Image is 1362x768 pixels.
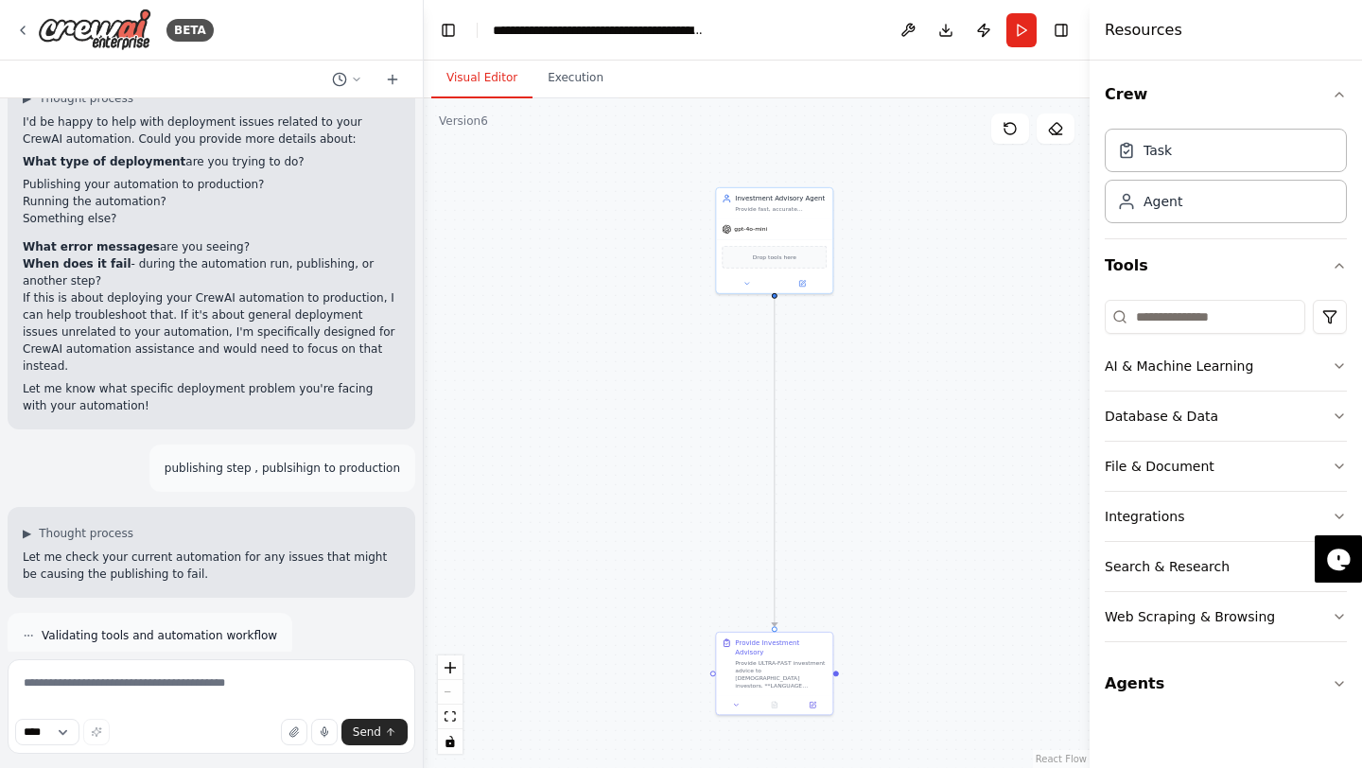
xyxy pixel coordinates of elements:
[377,68,408,91] button: Start a new chat
[311,719,338,745] button: Click to speak your automation idea
[1105,407,1218,426] div: Database & Data
[165,460,400,477] p: publishing step , publsihign to production
[1105,19,1182,42] h4: Resources
[735,205,827,213] div: Provide fast, accurate investment advice to [DEMOGRAPHIC_DATA] investors within 10 seconds, calcu...
[23,549,400,583] p: Let me check your current automation for any issues that might be causing the publishing to fail.
[1144,192,1182,211] div: Agent
[715,632,833,716] div: Provide Investment AdvisoryProvide ULTRA-FAST investment advice to [DEMOGRAPHIC_DATA] investors. ...
[770,299,779,627] g: Edge from 5e993819-45fc-4a34-bdd1-07435e1ad503 to 3594190b-a44a-4646-aaf7-94a99e2a78ca
[1144,141,1172,160] div: Task
[1105,442,1347,491] button: File & Document
[23,210,400,227] li: Something else?
[753,253,796,262] span: Drop tools here
[23,240,160,253] strong: What error messages
[353,724,381,740] span: Send
[1105,121,1347,238] div: Crew
[438,655,463,754] div: React Flow controls
[438,705,463,729] button: fit view
[1105,292,1347,657] div: Tools
[42,628,277,643] span: Validating tools and automation workflow
[23,526,133,541] button: ▶Thought process
[438,655,463,680] button: zoom in
[735,659,827,689] div: Provide ULTRA-FAST investment advice to [DEMOGRAPHIC_DATA] investors. **LANGUAGE RULES:** - If in...
[23,238,400,255] p: are you seeing?
[735,638,827,657] div: Provide Investment Advisory
[166,19,214,42] div: BETA
[796,699,829,710] button: Open in side panel
[1105,592,1347,641] button: Web Scraping & Browsing
[23,153,400,170] p: are you trying to do?
[23,155,185,168] strong: What type of deployment
[1105,607,1275,626] div: Web Scraping & Browsing
[23,526,31,541] span: ▶
[1036,754,1087,764] a: React Flow attribution
[38,9,151,51] img: Logo
[1105,542,1347,591] button: Search & Research
[439,113,488,129] div: Version 6
[776,278,829,289] button: Open in side panel
[23,176,400,193] li: Publishing your automation to production?
[435,17,462,44] button: Hide left sidebar
[1105,657,1347,710] button: Agents
[23,113,400,148] p: I'd be happy to help with deployment issues related to your CrewAI automation. Could you provide ...
[438,729,463,754] button: toggle interactivity
[281,719,307,745] button: Upload files
[23,91,133,106] button: ▶Thought process
[715,187,833,294] div: Investment Advisory AgentProvide fast, accurate investment advice to [DEMOGRAPHIC_DATA] investors...
[39,526,133,541] span: Thought process
[734,225,767,233] span: gpt-4o-mini
[23,257,131,271] strong: When does it fail
[1105,557,1230,576] div: Search & Research
[23,91,31,106] span: ▶
[23,193,400,210] li: Running the automation?
[83,719,110,745] button: Improve this prompt
[1048,17,1074,44] button: Hide right sidebar
[1105,68,1347,121] button: Crew
[1105,239,1347,292] button: Tools
[23,255,400,289] p: - during the automation run, publishing, or another step?
[39,91,133,106] span: Thought process
[533,59,619,98] button: Execution
[23,289,400,375] p: If this is about deploying your CrewAI automation to production, I can help troubleshoot that. If...
[1105,457,1214,476] div: File & Document
[1105,357,1253,375] div: AI & Machine Learning
[735,194,827,203] div: Investment Advisory Agent
[755,699,794,710] button: No output available
[431,59,533,98] button: Visual Editor
[324,68,370,91] button: Switch to previous chat
[1105,392,1347,441] button: Database & Data
[1105,492,1347,541] button: Integrations
[1105,507,1184,526] div: Integrations
[23,380,400,414] p: Let me know what specific deployment problem you're facing with your automation!
[341,719,408,745] button: Send
[493,21,706,40] nav: breadcrumb
[1105,341,1347,391] button: AI & Machine Learning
